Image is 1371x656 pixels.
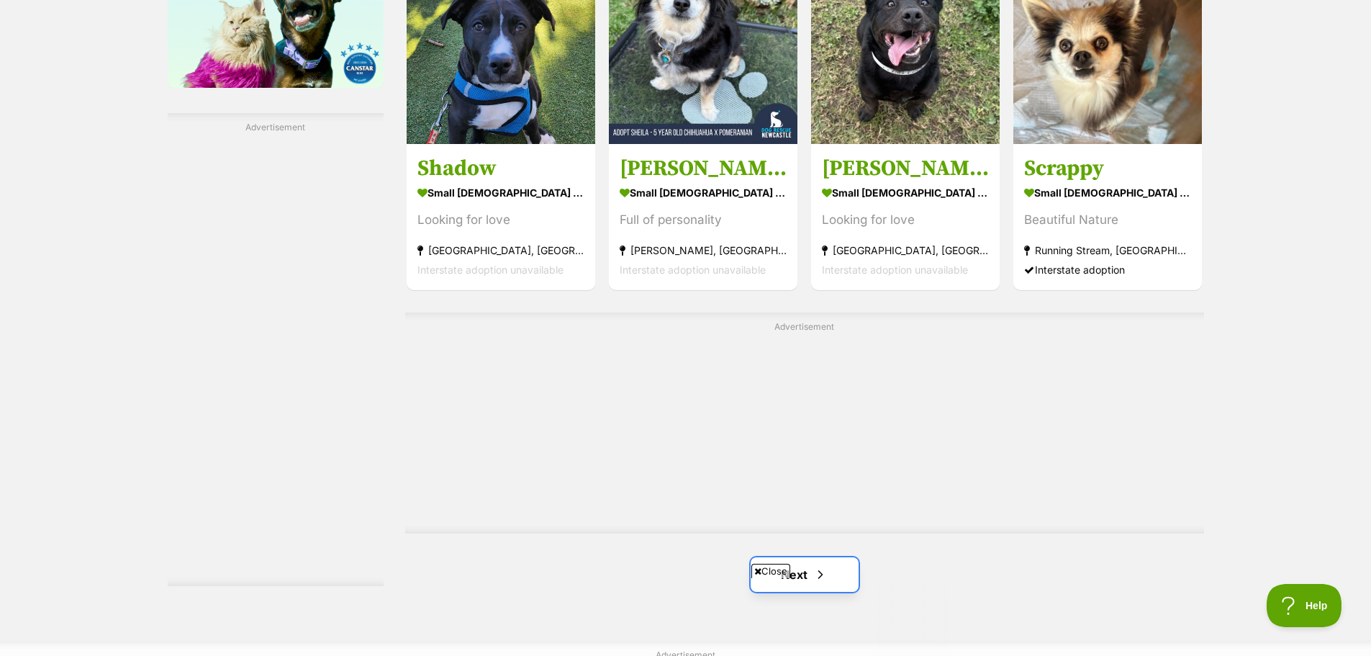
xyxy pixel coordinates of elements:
iframe: Advertisement [456,339,1154,519]
iframe: Advertisement [168,140,384,572]
h3: Scrappy [1024,154,1191,181]
div: Beautiful Nature [1024,210,1191,229]
div: Looking for love [822,210,989,229]
a: Shadow small [DEMOGRAPHIC_DATA] Dog Looking for love [GEOGRAPHIC_DATA], [GEOGRAPHIC_DATA] Interst... [407,143,595,289]
div: Advertisement [405,313,1204,534]
strong: [GEOGRAPHIC_DATA], [GEOGRAPHIC_DATA] [822,240,989,259]
strong: small [DEMOGRAPHIC_DATA] Dog [620,181,787,202]
div: Advertisement [168,113,384,586]
a: Next page [751,557,859,592]
div: Full of personality [620,210,787,229]
a: [PERSON_NAME] imp 2111 small [DEMOGRAPHIC_DATA] Dog Looking for love [GEOGRAPHIC_DATA], [GEOGRAPH... [811,143,1000,289]
span: Interstate adoption unavailable [620,263,766,275]
nav: Pagination [405,557,1204,592]
iframe: Help Scout Beacon - Open [1267,584,1342,627]
strong: [PERSON_NAME], [GEOGRAPHIC_DATA] [620,240,787,259]
strong: small [DEMOGRAPHIC_DATA] Dog [417,181,584,202]
a: [PERSON_NAME] - [DEMOGRAPHIC_DATA] Chihuahua X Pomeranian small [DEMOGRAPHIC_DATA] Dog Full of pe... [609,143,797,289]
strong: Running Stream, [GEOGRAPHIC_DATA] [1024,240,1191,259]
span: Interstate adoption unavailable [822,263,968,275]
h3: Shadow [417,154,584,181]
strong: small [DEMOGRAPHIC_DATA] Dog [1024,181,1191,202]
span: Interstate adoption unavailable [417,263,564,275]
strong: [GEOGRAPHIC_DATA], [GEOGRAPHIC_DATA] [417,240,584,259]
strong: small [DEMOGRAPHIC_DATA] Dog [822,181,989,202]
div: Interstate adoption [1024,259,1191,279]
h3: [PERSON_NAME] - [DEMOGRAPHIC_DATA] Chihuahua X Pomeranian [620,154,787,181]
span: Close [751,564,790,578]
iframe: Advertisement [424,584,948,649]
h3: [PERSON_NAME] imp 2111 [822,154,989,181]
div: Looking for love [417,210,584,229]
a: Scrappy small [DEMOGRAPHIC_DATA] Dog Beautiful Nature Running Stream, [GEOGRAPHIC_DATA] Interstat... [1013,143,1202,289]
